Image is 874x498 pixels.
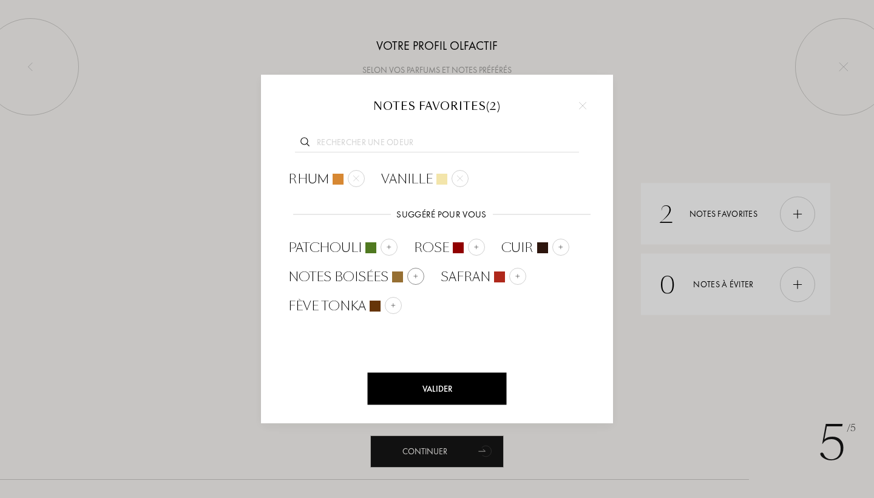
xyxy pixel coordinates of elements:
img: add_note.svg [386,244,392,250]
span: Fève tonka [288,297,366,315]
span: Safran [441,268,490,286]
img: add_note.svg [413,273,419,279]
input: Rechercher une odeur [295,136,579,152]
img: search_icn.svg [300,137,310,146]
img: add_note.svg [473,244,479,250]
div: Notes favorites ( 2 ) [279,99,595,115]
span: Notes boisées [288,268,388,286]
div: Suggéré pour vous [390,206,492,223]
img: cross.svg [579,102,586,109]
img: add_note.svg [390,302,396,309]
span: Cuir [501,239,534,257]
span: Vanille [381,170,433,188]
img: cross.svg [353,175,359,181]
span: Rose [414,239,449,257]
img: cross.svg [457,175,463,181]
span: Patchouli [288,239,362,257]
img: add_note.svg [558,244,564,250]
img: add_note.svg [515,273,521,279]
span: Rhum [288,170,329,188]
